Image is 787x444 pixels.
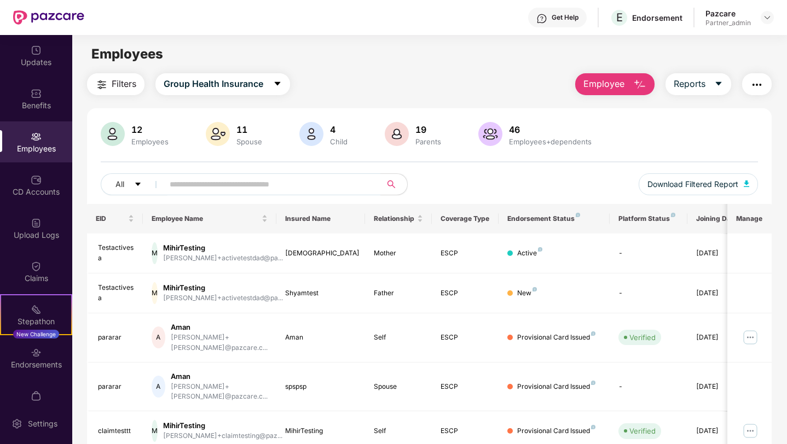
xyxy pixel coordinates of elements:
[380,180,402,189] span: search
[163,293,283,303] div: [PERSON_NAME]+activetestdad@pa...
[507,137,594,146] div: Employees+dependents
[365,204,432,233] th: Relationship
[285,332,357,343] div: Aman
[727,204,772,233] th: Manage
[629,425,656,436] div: Verified
[1,316,71,327] div: Stepathon
[152,326,165,348] div: A
[591,425,595,429] img: svg+xml;base64,PHN2ZyB4bWxucz0iaHR0cDovL3d3dy53My5vcmcvMjAwMC9zdmciIHdpZHRoPSI4IiBoZWlnaHQ9IjgiIH...
[517,332,595,343] div: Provisional Card Issued
[101,122,125,146] img: svg+xml;base64,PHN2ZyB4bWxucz0iaHR0cDovL3d3dy53My5vcmcvMjAwMC9zdmciIHhtbG5zOnhsaW5rPSJodHRwOi8vd3...
[98,426,134,436] div: claimtesttt
[507,214,601,223] div: Endorsement Status
[31,261,42,272] img: svg+xml;base64,PHN2ZyBpZD0iQ2xhaW0iIHhtbG5zPSJodHRwOi8vd3d3LnczLm9yZy8yMDAwL3N2ZyIgd2lkdGg9IjIwIi...
[374,382,423,392] div: Spouse
[478,122,502,146] img: svg+xml;base64,PHN2ZyB4bWxucz0iaHR0cDovL3d3dy53My5vcmcvMjAwMC9zdmciIHhtbG5zOnhsaW5rPSJodHRwOi8vd3...
[143,204,276,233] th: Employee Name
[591,331,595,336] img: svg+xml;base64,PHN2ZyB4bWxucz0iaHR0cDovL3d3dy53My5vcmcvMjAwMC9zdmciIHdpZHRoPSI4IiBoZWlnaHQ9IjgiIH...
[666,73,731,95] button: Reportscaret-down
[374,332,423,343] div: Self
[507,124,594,135] div: 46
[380,173,408,195] button: search
[610,273,687,313] td: -
[576,213,580,217] img: svg+xml;base64,PHN2ZyB4bWxucz0iaHR0cDovL3d3dy53My5vcmcvMjAwMC9zdmciIHdpZHRoPSI4IiBoZWlnaHQ9IjgiIH...
[163,253,283,264] div: [PERSON_NAME]+activetestdad@pa...
[171,382,268,402] div: [PERSON_NAME]+[PERSON_NAME]@pazcare.c...
[618,214,679,223] div: Platform Status
[714,79,723,89] span: caret-down
[374,426,423,436] div: Self
[171,332,268,353] div: [PERSON_NAME]+[PERSON_NAME]@pazcare.c...
[374,248,423,259] div: Mother
[639,173,758,195] button: Download Filtered Report
[31,347,42,358] img: svg+xml;base64,PHN2ZyBpZD0iRW5kb3JzZW1lbnRzIiB4bWxucz0iaHR0cDovL3d3dy53My5vcmcvMjAwMC9zdmciIHdpZH...
[441,248,490,259] div: ESCP
[163,431,282,441] div: [PERSON_NAME]+claimtesting@paz...
[575,73,655,95] button: Employee
[206,122,230,146] img: svg+xml;base64,PHN2ZyB4bWxucz0iaHR0cDovL3d3dy53My5vcmcvMjAwMC9zdmciIHhtbG5zOnhsaW5rPSJodHRwOi8vd3...
[517,288,537,299] div: New
[152,420,158,442] div: M
[610,363,687,412] td: -
[299,122,323,146] img: svg+xml;base64,PHN2ZyB4bWxucz0iaHR0cDovL3d3dy53My5vcmcvMjAwMC9zdmciIHhtbG5zOnhsaW5rPSJodHRwOi8vd3...
[538,247,542,252] img: svg+xml;base64,PHN2ZyB4bWxucz0iaHR0cDovL3d3dy53My5vcmcvMjAwMC9zdmciIHdpZHRoPSI4IiBoZWlnaHQ9IjgiIH...
[129,124,171,135] div: 12
[705,19,751,27] div: Partner_admin
[31,131,42,142] img: svg+xml;base64,PHN2ZyBpZD0iRW1wbG95ZWVzIiB4bWxucz0iaHR0cDovL3d3dy53My5vcmcvMjAwMC9zdmciIHdpZHRoPS...
[98,382,134,392] div: pararar
[285,288,357,299] div: Shyamtest
[328,137,350,146] div: Child
[536,13,547,24] img: svg+xml;base64,PHN2ZyBpZD0iSGVscC0zMngzMiIgeG1sbnM9Imh0dHA6Ly93d3cudzMub3JnLzIwMDAvc3ZnIiB3aWR0aD...
[696,382,745,392] div: [DATE]
[234,124,264,135] div: 11
[285,382,357,392] div: spspsp
[432,204,499,233] th: Coverage Type
[610,233,687,273] td: -
[750,78,763,91] img: svg+xml;base64,PHN2ZyB4bWxucz0iaHR0cDovL3d3dy53My5vcmcvMjAwMC9zdmciIHdpZHRoPSIyNCIgaGVpZ2h0PSIyNC...
[234,137,264,146] div: Spouse
[629,332,656,343] div: Verified
[152,242,158,264] div: M
[91,46,163,62] span: Employees
[413,137,443,146] div: Parents
[633,78,646,91] img: svg+xml;base64,PHN2ZyB4bWxucz0iaHR0cDovL3d3dy53My5vcmcvMjAwMC9zdmciIHhtbG5zOnhsaW5rPSJodHRwOi8vd3...
[583,77,624,91] span: Employee
[696,248,745,259] div: [DATE]
[152,214,259,223] span: Employee Name
[11,418,22,429] img: svg+xml;base64,PHN2ZyBpZD0iU2V0dGluZy0yMHgyMCIgeG1sbnM9Imh0dHA6Ly93d3cudzMub3JnLzIwMDAvc3ZnIiB3aW...
[616,11,623,24] span: E
[441,332,490,343] div: ESCP
[647,178,738,190] span: Download Filtered Report
[533,287,537,291] img: svg+xml;base64,PHN2ZyB4bWxucz0iaHR0cDovL3d3dy53My5vcmcvMjAwMC9zdmciIHdpZHRoPSI4IiBoZWlnaHQ9IjgiIH...
[687,204,754,233] th: Joining Date
[696,426,745,436] div: [DATE]
[101,173,167,195] button: Allcaret-down
[763,13,772,22] img: svg+xml;base64,PHN2ZyBpZD0iRHJvcGRvd24tMzJ4MzIiIHhtbG5zPSJodHRwOi8vd3d3LnczLm9yZy8yMDAwL3N2ZyIgd2...
[441,288,490,299] div: ESCP
[273,79,282,89] span: caret-down
[164,77,263,91] span: Group Health Insurance
[674,77,705,91] span: Reports
[13,10,84,25] img: New Pazcare Logo
[374,288,423,299] div: Father
[591,381,595,385] img: svg+xml;base64,PHN2ZyB4bWxucz0iaHR0cDovL3d3dy53My5vcmcvMjAwMC9zdmciIHdpZHRoPSI4IiBoZWlnaHQ9IjgiIH...
[441,426,490,436] div: ESCP
[134,180,142,189] span: caret-down
[98,283,134,303] div: Testactivesa
[552,13,578,22] div: Get Help
[163,243,283,253] div: MihirTesting
[671,213,675,217] img: svg+xml;base64,PHN2ZyB4bWxucz0iaHR0cDovL3d3dy53My5vcmcvMjAwMC9zdmciIHdpZHRoPSI4IiBoZWlnaHQ9IjgiIH...
[517,248,542,259] div: Active
[96,214,126,223] span: EID
[25,418,61,429] div: Settings
[385,122,409,146] img: svg+xml;base64,PHN2ZyB4bWxucz0iaHR0cDovL3d3dy53My5vcmcvMjAwMC9zdmciIHhtbG5zOnhsaW5rPSJodHRwOi8vd3...
[31,45,42,56] img: svg+xml;base64,PHN2ZyBpZD0iVXBkYXRlZCIgeG1sbnM9Imh0dHA6Ly93d3cudzMub3JnLzIwMDAvc3ZnIiB3aWR0aD0iMj...
[517,382,595,392] div: Provisional Card Issued
[742,422,759,440] img: manageButton
[152,282,158,304] div: M
[112,77,136,91] span: Filters
[413,124,443,135] div: 19
[171,322,268,332] div: Aman
[115,178,124,190] span: All
[517,426,595,436] div: Provisional Card Issued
